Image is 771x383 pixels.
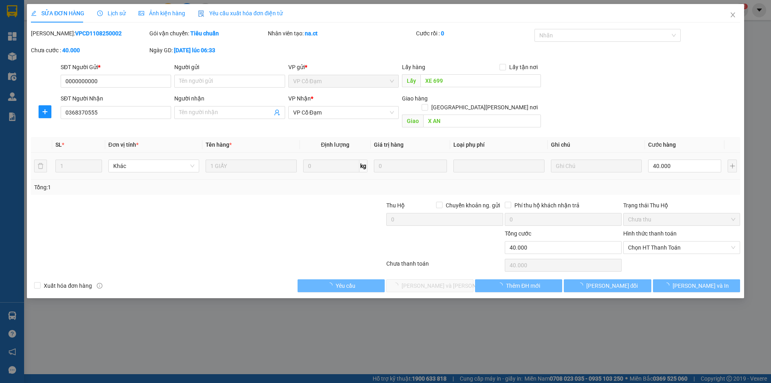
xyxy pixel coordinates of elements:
[206,160,296,172] input: VD: Bàn, Ghế
[321,141,349,148] span: Định lượng
[506,281,540,290] span: Thêm ĐH mới
[564,279,651,292] button: [PERSON_NAME] đổi
[139,10,144,16] span: picture
[139,10,185,16] span: Ảnh kiện hàng
[423,115,541,127] input: Dọc đường
[505,230,531,237] span: Tổng cước
[648,141,676,148] span: Cước hàng
[149,46,266,55] div: Ngày GD:
[293,107,394,119] span: VP Cổ Đạm
[174,94,285,103] div: Người nhận
[149,29,266,38] div: Gói vận chuyển:
[97,283,102,289] span: info-circle
[623,230,677,237] label: Hình thức thanh toán
[420,74,541,87] input: Dọc đường
[731,245,736,250] span: close-circle
[428,103,541,112] span: [GEOGRAPHIC_DATA][PERSON_NAME] nơi
[511,201,583,210] span: Phí thu hộ khách nhận trả
[61,63,171,72] div: SĐT Người Gửi
[441,30,444,37] b: 0
[97,10,126,16] span: Lịch sử
[577,283,586,288] span: loading
[34,183,298,192] div: Tổng: 1
[386,202,405,209] span: Thu Hộ
[31,10,37,16] span: edit
[288,95,311,102] span: VP Nhận
[61,94,171,103] div: SĐT Người Nhận
[31,29,148,38] div: [PERSON_NAME]:
[305,30,318,37] b: na.ct
[548,137,645,153] th: Ghi chú
[97,10,103,16] span: clock-circle
[359,160,367,172] span: kg
[268,29,414,38] div: Nhân viên tạo:
[327,283,336,288] span: loading
[336,281,355,290] span: Yêu cầu
[475,279,562,292] button: Thêm ĐH mới
[386,279,473,292] button: [PERSON_NAME] và [PERSON_NAME] hàng
[402,95,428,102] span: Giao hàng
[628,242,735,254] span: Chọn HT Thanh Toán
[34,160,47,172] button: delete
[728,160,736,172] button: plus
[374,160,447,172] input: 0
[55,141,62,148] span: SL
[416,29,533,38] div: Cước rồi :
[293,75,394,87] span: VP Cổ Đạm
[730,12,736,18] span: close
[497,283,506,288] span: loading
[586,281,638,290] span: [PERSON_NAME] đổi
[664,283,673,288] span: loading
[75,30,122,37] b: VPCD1108250002
[506,63,541,72] span: Lấy tận nơi
[385,259,504,273] div: Chưa thanh toán
[31,10,84,16] span: SỬA ĐƠN HÀNG
[198,10,283,16] span: Yêu cầu xuất hóa đơn điện tử
[402,74,420,87] span: Lấy
[673,281,729,290] span: [PERSON_NAME] và In
[198,10,204,17] img: icon
[298,279,385,292] button: Yêu cầu
[443,201,503,210] span: Chuyển khoản ng. gửi
[62,47,80,53] b: 40.000
[274,109,280,116] span: user-add
[113,160,194,172] span: Khác
[628,213,735,225] span: Chưa thu
[402,64,425,70] span: Lấy hàng
[108,141,139,148] span: Đơn vị tính
[174,63,285,72] div: Người gửi
[39,105,51,118] button: plus
[653,279,740,292] button: [PERSON_NAME] và In
[374,141,404,148] span: Giá trị hàng
[39,109,51,115] span: plus
[206,141,232,148] span: Tên hàng
[190,30,219,37] b: Tiêu chuẩn
[623,201,740,210] div: Trạng thái Thu Hộ
[551,160,642,172] input: Ghi Chú
[402,115,423,127] span: Giao
[722,4,744,27] button: Close
[450,137,547,153] th: Loại phụ phí
[174,47,215,53] b: [DATE] lúc 06:33
[288,63,399,72] div: VP gửi
[31,46,148,55] div: Chưa cước :
[41,281,95,290] span: Xuất hóa đơn hàng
